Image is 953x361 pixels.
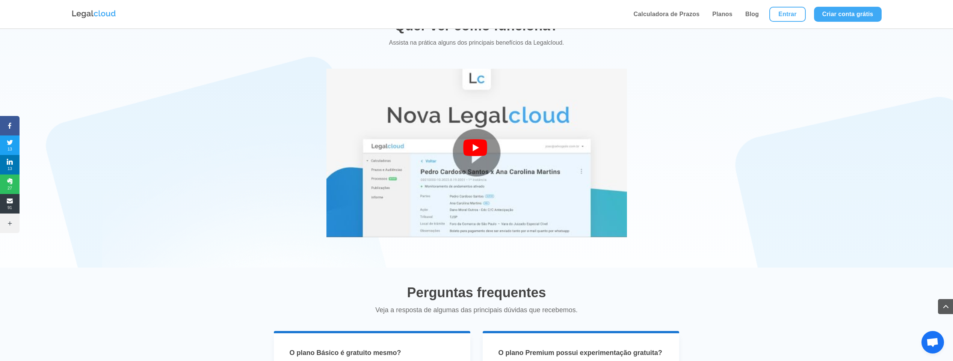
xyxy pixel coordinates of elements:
[71,9,116,19] img: Logo da Legalcloud
[498,349,662,356] span: O plano Premium possui experimentação gratuita?
[394,18,558,33] span: Quer ver como funciona?
[814,7,882,22] a: Criar conta grátis
[921,331,944,353] a: Bate-papo aberto
[274,38,680,48] p: Assista na prática alguns dos principais benefícios da Legalcloud.
[289,349,401,356] span: O plano Básico é gratuito mesmo?
[769,7,805,22] a: Entrar
[375,306,577,314] span: Veja a resposta de algumas das principais dúvidas que recebemos.
[407,285,546,300] span: Perguntas frequentes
